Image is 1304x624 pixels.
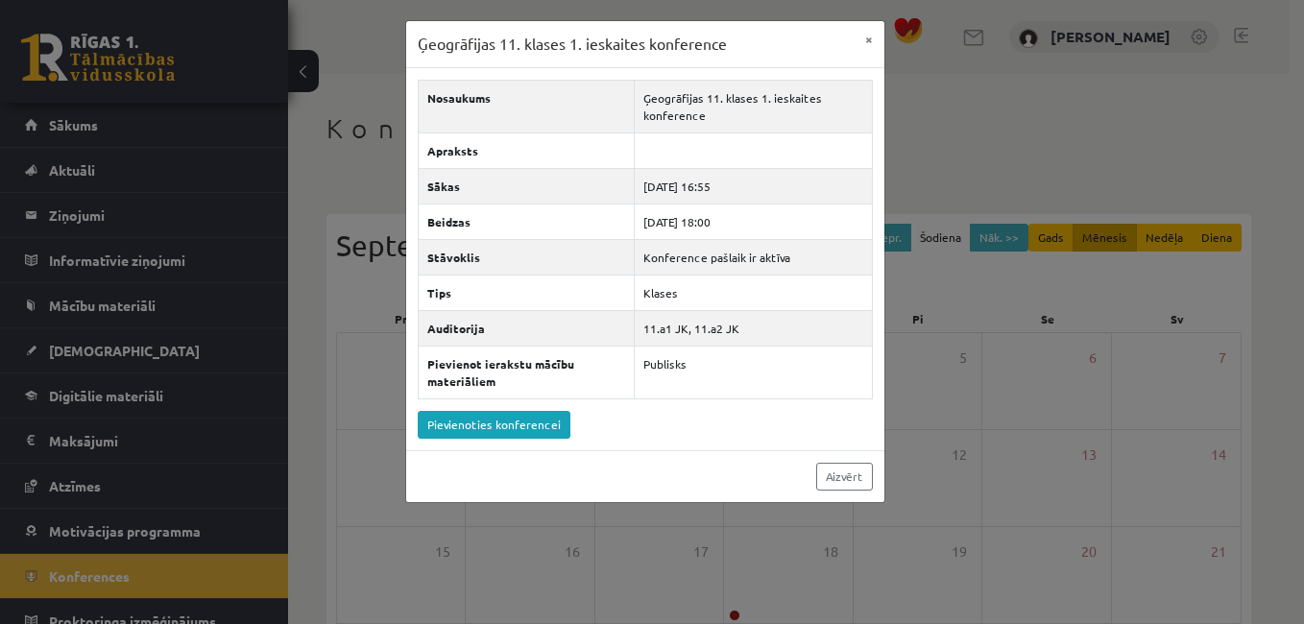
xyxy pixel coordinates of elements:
h3: Ģeogrāfijas 11. klases 1. ieskaites konference [418,33,727,56]
th: Stāvoklis [418,239,634,275]
td: [DATE] 18:00 [634,204,872,239]
th: Apraksts [418,132,634,168]
a: Aizvērt [816,463,873,491]
td: Publisks [634,346,872,398]
th: Sākas [418,168,634,204]
th: Nosaukums [418,80,634,132]
a: Pievienoties konferencei [418,411,570,439]
td: 11.a1 JK, 11.a2 JK [634,310,872,346]
td: Klases [634,275,872,310]
th: Pievienot ierakstu mācību materiāliem [418,346,634,398]
td: Ģeogrāfijas 11. klases 1. ieskaites konference [634,80,872,132]
th: Tips [418,275,634,310]
button: × [854,21,884,58]
td: [DATE] 16:55 [634,168,872,204]
td: Konference pašlaik ir aktīva [634,239,872,275]
th: Auditorija [418,310,634,346]
th: Beidzas [418,204,634,239]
